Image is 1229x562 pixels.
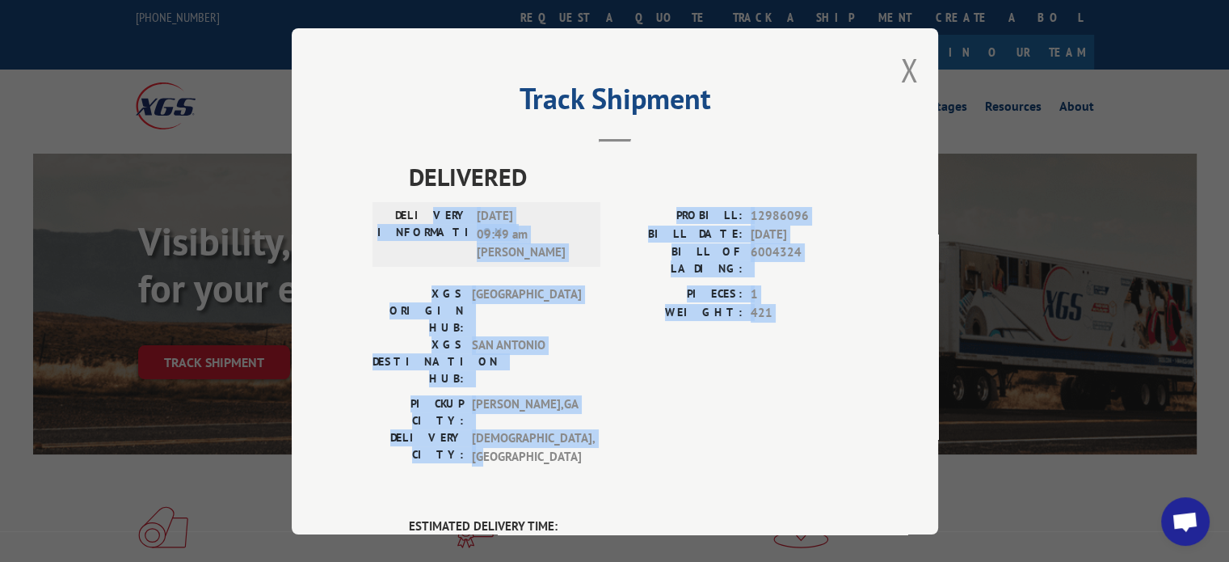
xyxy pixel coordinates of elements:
span: 1 [751,285,857,304]
label: BILL DATE: [615,225,743,243]
button: Close modal [900,49,918,91]
a: Open chat [1161,497,1210,546]
label: XGS DESTINATION HUB: [372,336,464,387]
label: DELIVERY INFORMATION: [377,207,469,262]
label: XGS ORIGIN HUB: [372,285,464,336]
label: DELIVERY CITY: [372,429,464,466]
span: SAN ANTONIO [472,336,581,387]
label: WEIGHT: [615,303,743,322]
span: DELIVERED [409,158,857,195]
span: [DATE] [751,225,857,243]
span: 12986096 [751,207,857,226]
span: [GEOGRAPHIC_DATA] [472,285,581,336]
h2: Track Shipment [372,87,857,118]
span: 421 [751,303,857,322]
span: [DATE] 09:49 am [PERSON_NAME] [477,207,586,262]
label: PIECES: [615,285,743,304]
label: BILL OF LADING: [615,243,743,277]
span: [PERSON_NAME] , GA [472,395,581,429]
label: PROBILL: [615,207,743,226]
span: 6004324 [751,243,857,277]
label: PICKUP CITY: [372,395,464,429]
span: [DEMOGRAPHIC_DATA] , [GEOGRAPHIC_DATA] [472,429,581,466]
label: ESTIMATED DELIVERY TIME: [409,518,857,536]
